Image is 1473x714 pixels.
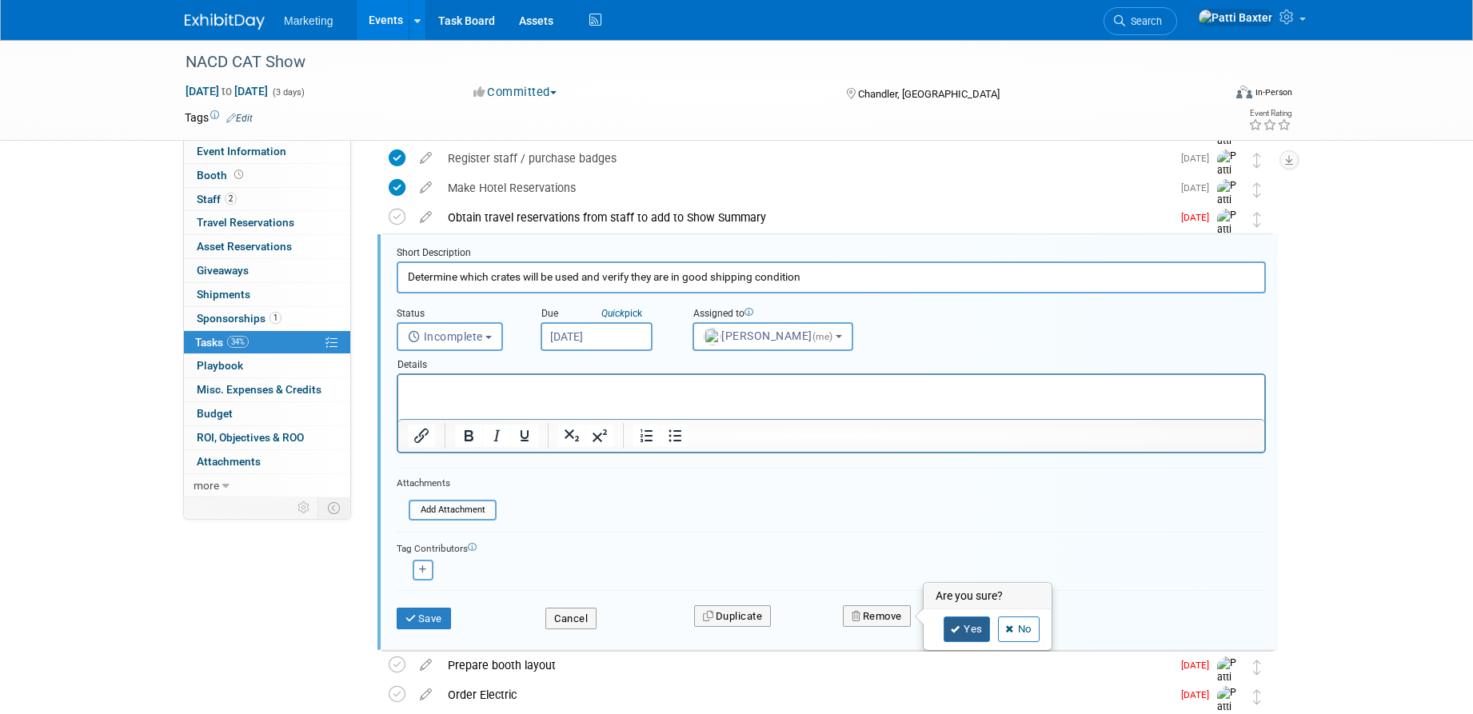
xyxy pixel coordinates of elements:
input: Due Date [541,322,653,351]
button: Underline [511,425,538,447]
span: (3 days) [271,87,305,98]
span: [PERSON_NAME] [704,329,836,342]
a: more [184,474,350,497]
img: Patti Baxter [1217,150,1241,206]
button: [PERSON_NAME](me) [693,322,853,351]
img: ExhibitDay [185,14,265,30]
div: NACD CAT Show [180,48,1198,77]
button: Insert/edit link [408,425,435,447]
span: Asset Reservations [197,240,292,253]
span: 2 [225,193,237,205]
input: Name of task or a short description [397,261,1266,293]
a: Sponsorships1 [184,307,350,330]
button: Numbered list [633,425,661,447]
span: [DATE] [1181,212,1217,223]
a: edit [412,688,440,702]
a: Misc. Expenses & Credits [184,378,350,401]
a: Travel Reservations [184,211,350,234]
span: [DATE] [1181,153,1217,164]
div: Short Description [397,246,1266,261]
img: Patti Baxter [1217,656,1241,713]
span: Staff [197,193,237,205]
a: edit [412,210,440,225]
a: Playbook [184,354,350,377]
h3: Are you sure? [924,584,1051,609]
img: Patti Baxter [1217,209,1241,265]
i: Quick [601,308,625,319]
span: Misc. Expenses & Credits [197,383,321,396]
i: Move task [1253,212,1261,227]
span: 34% [227,336,249,348]
button: Duplicate [694,605,771,628]
div: Due [541,307,669,322]
img: Patti Baxter [1217,179,1241,236]
div: Event Format [1128,83,1292,107]
span: Playbook [197,359,243,372]
button: Superscript [586,425,613,447]
button: Remove [843,605,911,628]
img: Format-Inperson.png [1236,86,1252,98]
button: Bold [455,425,482,447]
span: Incomplete [408,330,483,343]
button: Save [397,608,451,630]
span: Event Information [197,145,286,158]
div: Details [397,351,1266,373]
span: Tasks [195,336,249,349]
span: Travel Reservations [197,216,294,229]
i: Move task [1253,660,1261,675]
button: Bullet list [661,425,689,447]
div: Attachments [397,477,497,490]
div: Register staff / purchase badges [440,145,1172,172]
span: Marketing [284,14,333,27]
span: [DATE] [1181,182,1217,193]
div: Event Rating [1248,110,1291,118]
div: Assigned to [693,307,892,322]
a: Asset Reservations [184,235,350,258]
a: Attachments [184,450,350,473]
a: edit [412,658,440,672]
a: Event Information [184,140,350,163]
div: Status [397,307,517,322]
a: Staff2 [184,188,350,211]
a: Edit [226,113,253,124]
span: Attachments [197,455,261,468]
span: Giveaways [197,264,249,277]
i: Move task [1253,689,1261,704]
img: Patti Baxter [1198,9,1273,26]
a: Shipments [184,283,350,306]
a: Booth [184,164,350,187]
a: Quickpick [598,307,645,320]
a: No [998,616,1040,642]
span: ROI, Objectives & ROO [197,431,304,444]
span: (me) [812,331,833,342]
td: Personalize Event Tab Strip [290,497,318,518]
a: edit [412,151,440,166]
span: Shipments [197,288,250,301]
span: Booth [197,169,246,181]
div: In-Person [1255,86,1292,98]
div: Order Electric [440,681,1172,708]
span: Sponsorships [197,312,281,325]
a: Search [1104,7,1177,35]
a: Budget [184,402,350,425]
button: Committed [468,84,563,101]
span: to [219,85,234,98]
span: Booth not reserved yet [231,169,246,181]
iframe: Rich Text Area [398,375,1264,419]
i: Move task [1253,182,1261,197]
td: Toggle Event Tabs [318,497,351,518]
span: Search [1125,15,1162,27]
td: Tags [185,110,253,126]
span: more [194,479,219,492]
div: Tag Contributors [397,539,1266,556]
span: [DATE] [DATE] [185,84,269,98]
a: edit [412,181,440,195]
span: [DATE] [1181,660,1217,671]
div: Obtain travel reservations from staff to add to Show Summary [440,204,1172,231]
button: Incomplete [397,322,503,351]
button: Cancel [545,608,597,630]
span: [DATE] [1181,689,1217,700]
a: Giveaways [184,259,350,282]
span: 1 [269,312,281,324]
